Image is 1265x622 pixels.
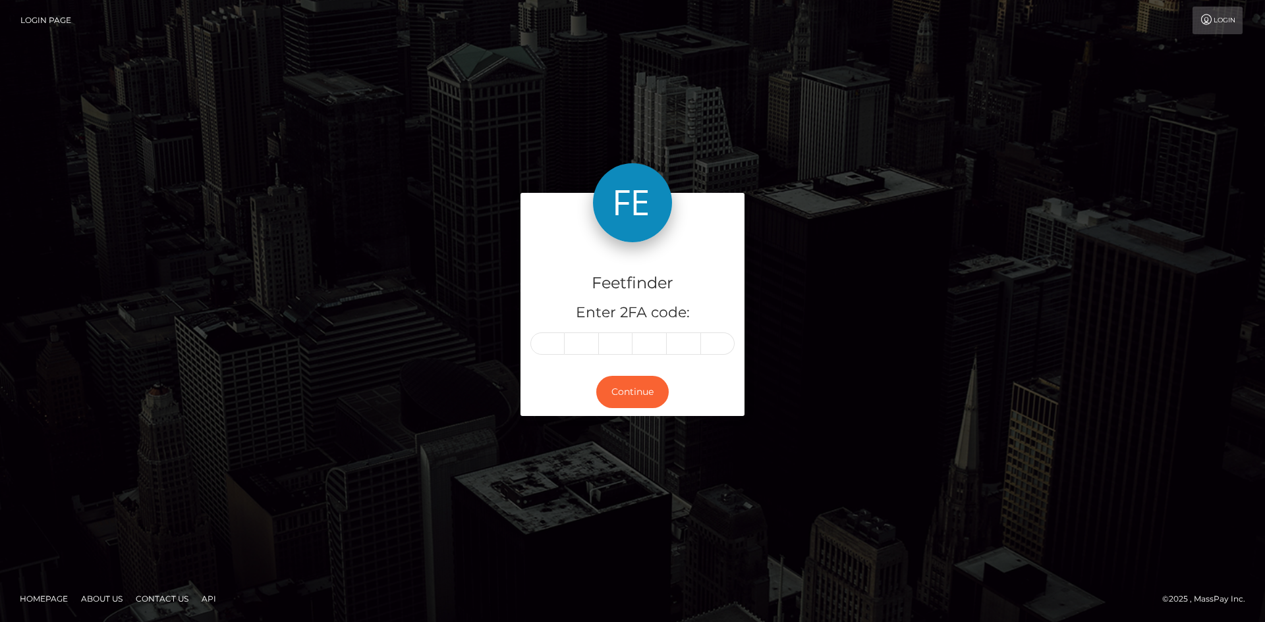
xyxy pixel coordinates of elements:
[196,588,221,609] a: API
[530,303,735,323] h5: Enter 2FA code:
[14,588,73,609] a: Homepage
[130,588,194,609] a: Contact Us
[20,7,71,34] a: Login Page
[593,163,672,242] img: Feetfinder
[1193,7,1243,34] a: Login
[530,272,735,295] h4: Feetfinder
[1162,592,1255,606] div: © 2025 , MassPay Inc.
[596,376,669,408] button: Continue
[76,588,128,609] a: About Us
